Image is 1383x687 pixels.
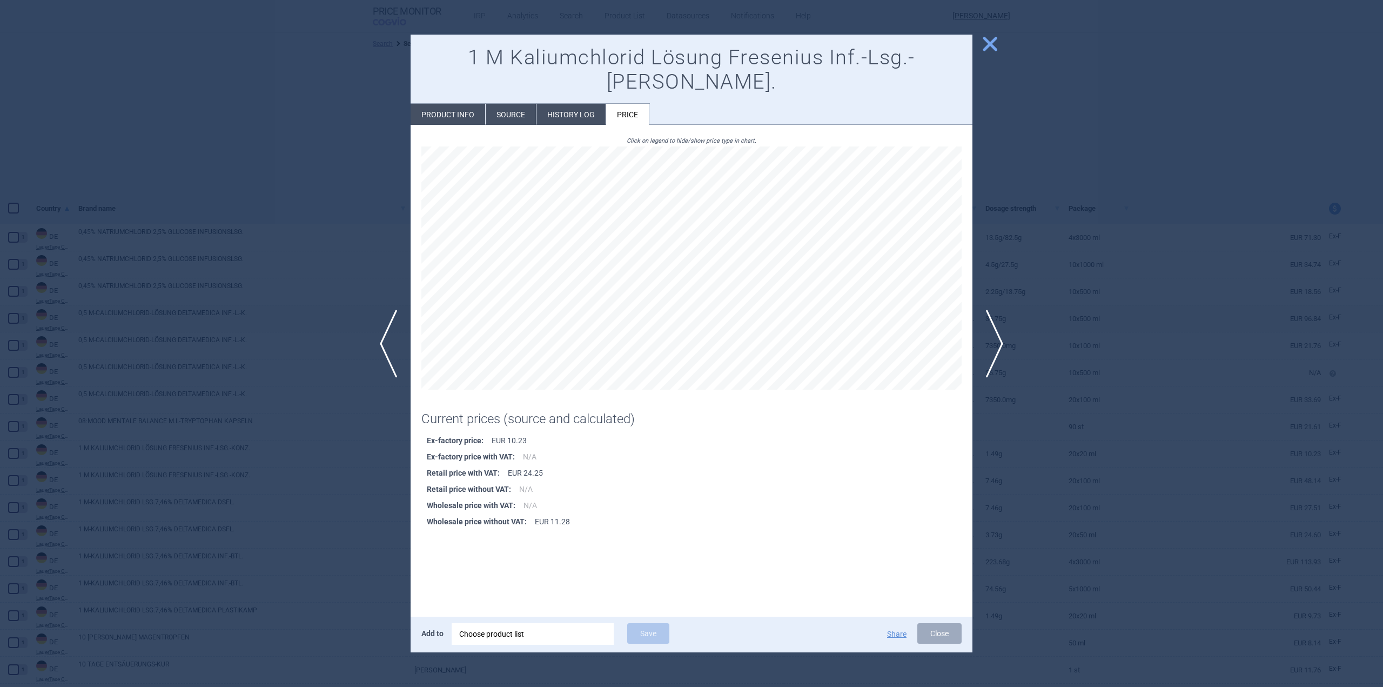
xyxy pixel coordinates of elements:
span: N/A [519,485,533,493]
h1: 1 M Kaliumchlorid Lösung Fresenius Inf.-Lsg.-[PERSON_NAME]. [421,45,962,95]
h1: Current prices (source and calculated) [421,411,962,427]
strong: Ex-factory price with VAT : [427,449,523,465]
li: Price [606,104,649,125]
li: EUR 10.23 [427,432,972,449]
div: Choose product list [459,623,606,645]
strong: Retail price with VAT : [427,465,508,481]
li: Product info [411,104,485,125]
li: EUR 24.25 [427,465,972,481]
li: History log [536,104,606,125]
strong: Ex-factory price : [427,432,492,449]
p: Click on legend to hide/show price type in chart. [421,136,962,146]
div: Choose product list [452,623,614,645]
li: Source [486,104,536,125]
li: EUR 11.28 [427,513,972,530]
button: Save [627,623,669,644]
span: N/A [523,452,536,461]
button: Share [887,630,907,638]
strong: Wholesale price without VAT : [427,513,535,530]
p: Add to [421,623,444,644]
strong: Wholesale price with VAT : [427,497,523,513]
span: N/A [523,501,537,510]
button: Close [917,623,962,644]
strong: Retail price without VAT : [427,481,519,497]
